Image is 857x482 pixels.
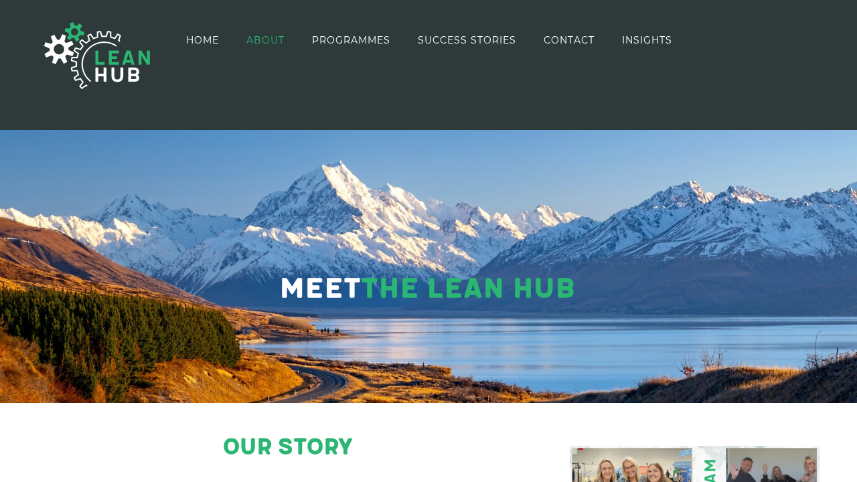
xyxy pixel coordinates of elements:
[246,35,285,45] span: ABOUT
[186,1,219,78] a: HOME
[312,35,390,45] span: PROGRAMMES
[223,434,352,461] span: our story
[186,1,672,78] nav: Main Menu
[186,35,219,45] span: HOME
[544,35,595,45] span: CONTACT
[622,1,672,78] a: INSIGHTS
[246,1,285,78] a: ABOUT
[30,8,164,103] img: The Lean Hub | Optimising productivity with Lean Logo
[418,1,516,78] a: SUCCESS STORIES
[279,272,361,306] span: Meet
[544,1,595,78] a: CONTACT
[312,1,390,78] a: PROGRAMMES
[622,35,672,45] span: INSIGHTS
[418,35,516,45] span: SUCCESS STORIES
[361,272,574,306] span: The Lean Hub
